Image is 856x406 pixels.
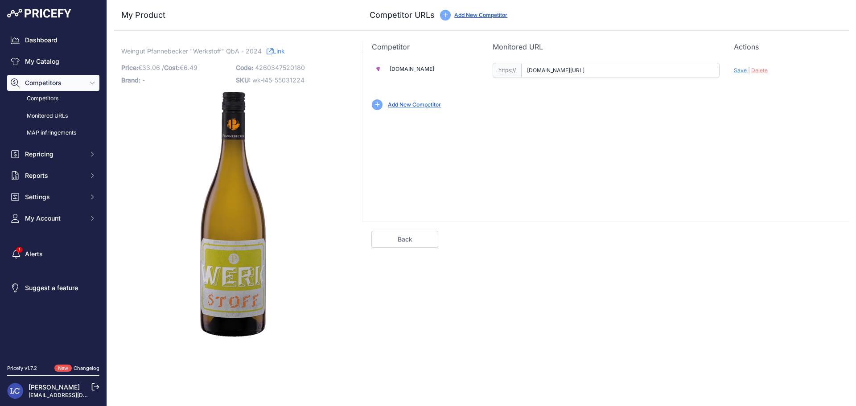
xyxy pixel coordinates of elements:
a: MAP infringements [7,125,99,141]
a: My Catalog [7,53,99,70]
span: https:// [493,63,521,78]
span: | [748,67,750,74]
span: wk-l45-55031224 [252,76,305,84]
a: [EMAIL_ADDRESS][DOMAIN_NAME] [29,392,122,398]
span: Weingut Pfannebecker "Werkstoff" QbA - 2024 [121,45,262,57]
a: Dashboard [7,32,99,48]
span: Code: [236,64,253,71]
p: Monitored URL [493,41,720,52]
h3: My Product [121,9,345,21]
span: Reports [25,171,83,180]
button: Competitors [7,75,99,91]
span: Save [734,67,747,74]
span: Cost: [164,64,180,71]
p: € [121,62,230,74]
img: Pricefy Logo [7,9,71,18]
button: Settings [7,189,99,205]
h3: Competitor URLs [370,9,435,21]
a: Monitored URLs [7,108,99,124]
span: SKU: [236,76,251,84]
button: Reports [7,168,99,184]
a: Back [371,231,438,248]
span: Delete [751,67,768,74]
span: / € [162,64,198,71]
span: Repricing [25,150,83,159]
span: 33.06 [142,64,160,71]
span: Competitors [25,78,83,87]
a: [DOMAIN_NAME] [390,66,434,72]
span: Settings [25,193,83,201]
span: 4260347520180 [255,64,305,71]
a: Link [267,45,285,57]
span: Brand: [121,76,140,84]
a: Competitors [7,91,99,107]
a: [PERSON_NAME] [29,383,80,391]
span: New [54,365,72,372]
span: My Account [25,214,83,223]
a: Add New Competitor [454,12,507,18]
p: Actions [734,41,840,52]
button: Repricing [7,146,99,162]
p: Competitor [372,41,478,52]
a: Add New Competitor [388,101,441,108]
a: Suggest a feature [7,280,99,296]
button: My Account [7,210,99,226]
input: perbaccowein.de/product [521,63,720,78]
nav: Sidebar [7,32,99,354]
span: 6.49 [184,64,198,71]
span: Price: [121,64,138,71]
span: - [142,76,145,84]
a: Changelog [74,365,99,371]
a: Alerts [7,246,99,262]
div: Pricefy v1.7.2 [7,365,37,372]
